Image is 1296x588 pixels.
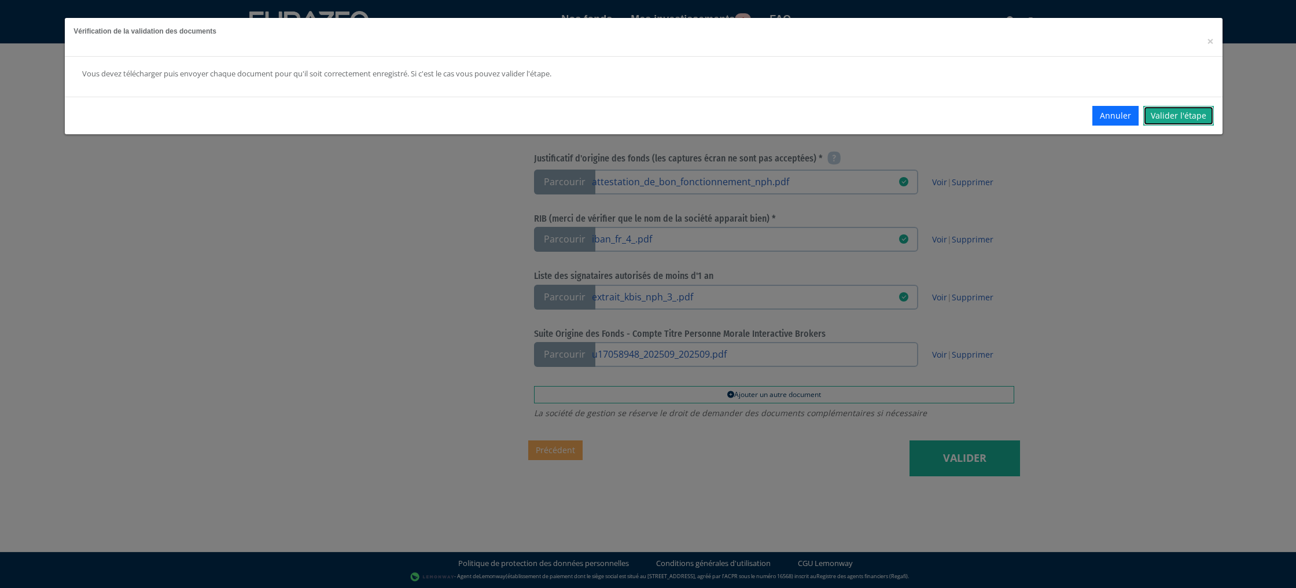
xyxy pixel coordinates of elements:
button: Close [1207,35,1214,47]
span: × [1207,33,1214,49]
a: Valider l'étape [1143,106,1214,126]
div: Vous devez télécharger puis envoyer chaque document pour qu'il soit correctement enregistré. Si c... [82,68,980,79]
h5: Vérification de la validation des documents [73,27,1214,36]
button: Annuler [1092,106,1139,126]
